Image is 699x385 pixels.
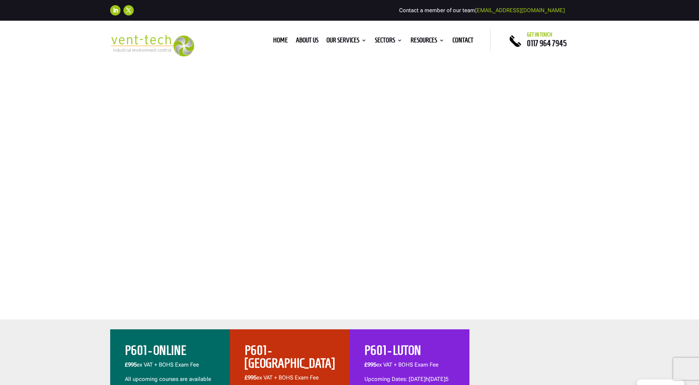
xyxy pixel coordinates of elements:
[364,361,376,368] span: £995
[326,38,367,46] a: Our Services
[527,39,567,48] a: 0117 964 7945
[245,374,256,381] span: £995
[273,38,288,46] a: Home
[364,361,455,375] p: ex VAT + BOHS Exam Fee
[110,5,120,15] a: Follow on LinkedIn
[364,375,455,384] p: Upcoming Dates: [DATE]h[DATE]5
[296,38,318,46] a: About us
[110,35,195,56] img: 2023-09-27T08_35_16.549ZVENT-TECH---Clear-background
[125,344,215,361] h2: P601 - ONLINE
[410,38,444,46] a: Resources
[364,344,455,361] h2: P601 - LUTON
[527,32,552,38] span: Get in touch
[245,344,335,374] h2: P601 - [GEOGRAPHIC_DATA]
[399,7,565,14] span: Contact a member of our team
[123,5,134,15] a: Follow on X
[452,38,473,46] a: Contact
[125,361,137,368] b: £995
[125,361,215,375] p: ex VAT + BOHS Exam Fee
[475,7,565,14] a: [EMAIL_ADDRESS][DOMAIN_NAME]
[375,38,402,46] a: Sectors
